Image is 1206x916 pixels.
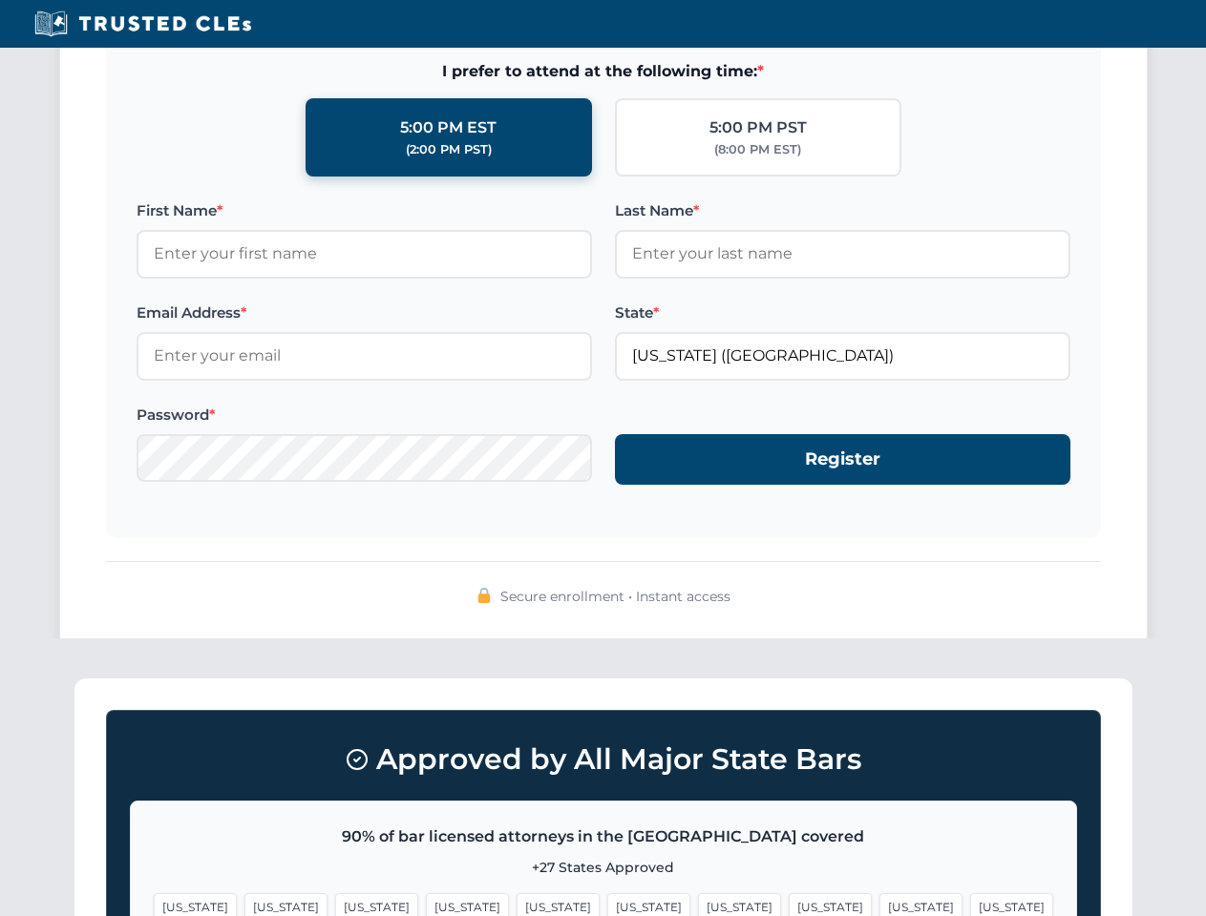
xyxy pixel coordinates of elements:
[400,115,497,140] div: 5:00 PM EST
[137,199,592,222] label: First Name
[615,302,1070,324] label: State
[137,230,592,278] input: Enter your first name
[714,140,801,159] div: (8:00 PM EST)
[406,140,492,159] div: (2:00 PM PST)
[615,434,1070,485] button: Register
[154,857,1053,878] p: +27 States Approved
[500,586,730,607] span: Secure enrollment • Instant access
[137,404,592,427] label: Password
[154,824,1053,849] p: 90% of bar licensed attorneys in the [GEOGRAPHIC_DATA] covered
[130,734,1077,785] h3: Approved by All Major State Bars
[137,59,1070,84] span: I prefer to attend at the following time:
[709,115,807,140] div: 5:00 PM PST
[137,302,592,324] label: Email Address
[615,230,1070,278] input: Enter your last name
[615,199,1070,222] label: Last Name
[476,588,492,603] img: 🔒
[29,10,257,38] img: Trusted CLEs
[137,332,592,380] input: Enter your email
[615,332,1070,380] input: Florida (FL)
